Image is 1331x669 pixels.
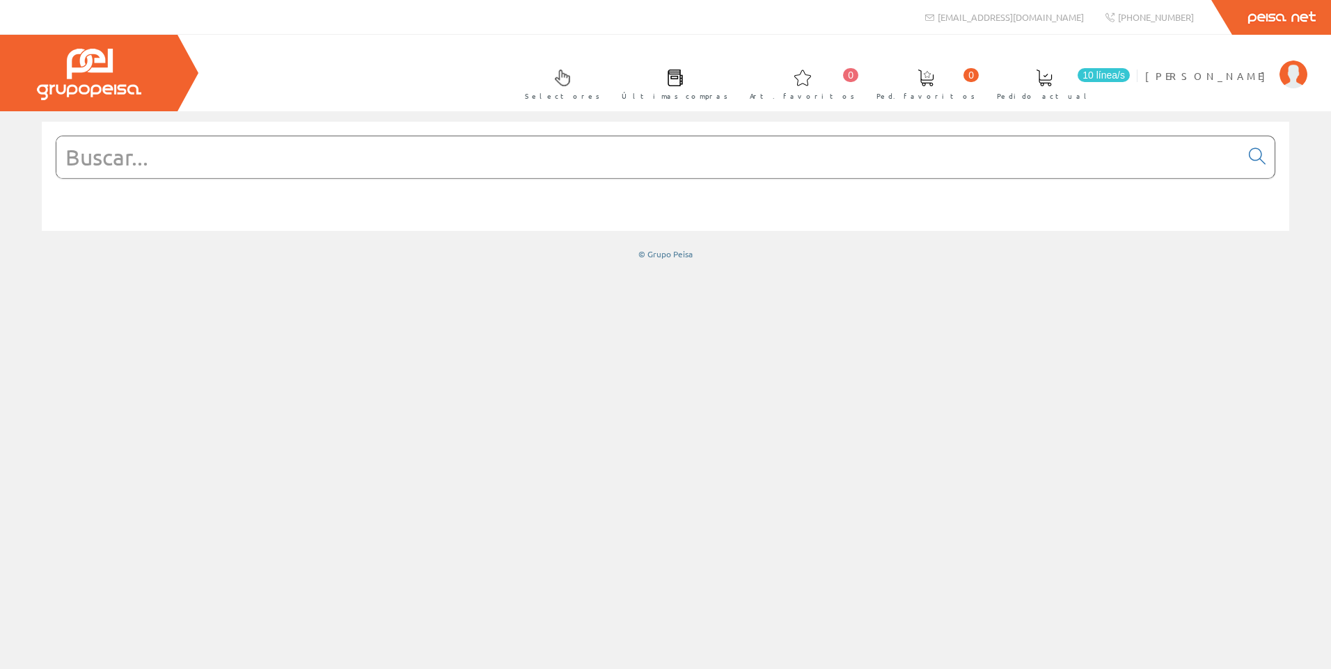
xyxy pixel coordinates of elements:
input: Buscar... [56,136,1241,178]
a: Selectores [511,58,607,108]
span: 10 línea/s [1078,68,1130,82]
span: Últimas compras [622,89,728,103]
a: 10 línea/s Pedido actual [983,58,1133,108]
span: [EMAIL_ADDRESS][DOMAIN_NAME] [938,11,1084,23]
span: Selectores [525,89,600,103]
span: Art. favoritos [750,89,855,103]
img: Grupo Peisa [37,49,141,100]
span: [PERSON_NAME] [1145,69,1273,83]
div: © Grupo Peisa [42,248,1289,260]
a: Últimas compras [608,58,735,108]
span: [PHONE_NUMBER] [1118,11,1194,23]
span: 0 [963,68,979,82]
span: Ped. favoritos [876,89,975,103]
span: Pedido actual [997,89,1092,103]
a: [PERSON_NAME] [1145,58,1307,71]
span: 0 [843,68,858,82]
